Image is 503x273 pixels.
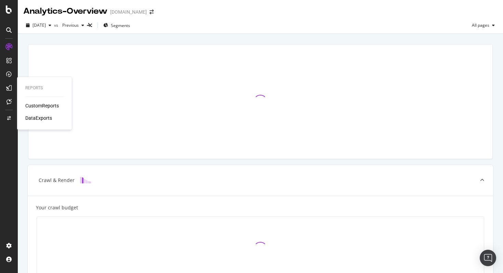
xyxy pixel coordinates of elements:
[25,115,52,121] a: DataExports
[39,177,75,184] div: Crawl & Render
[23,5,107,17] div: Analytics - Overview
[80,177,91,183] img: block-icon
[111,23,130,28] span: Segments
[36,204,78,211] div: Your crawl budget
[150,10,154,14] div: arrow-right-arrow-left
[60,20,87,31] button: Previous
[33,22,46,28] span: 2025 Aug. 8th
[25,102,59,109] a: CustomReports
[25,85,64,91] div: Reports
[101,20,133,31] button: Segments
[23,20,54,31] button: [DATE]
[60,22,79,28] span: Previous
[110,9,147,15] div: [DOMAIN_NAME]
[469,20,498,31] button: All pages
[54,22,60,28] span: vs
[469,22,489,28] span: All pages
[480,250,496,266] div: Open Intercom Messenger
